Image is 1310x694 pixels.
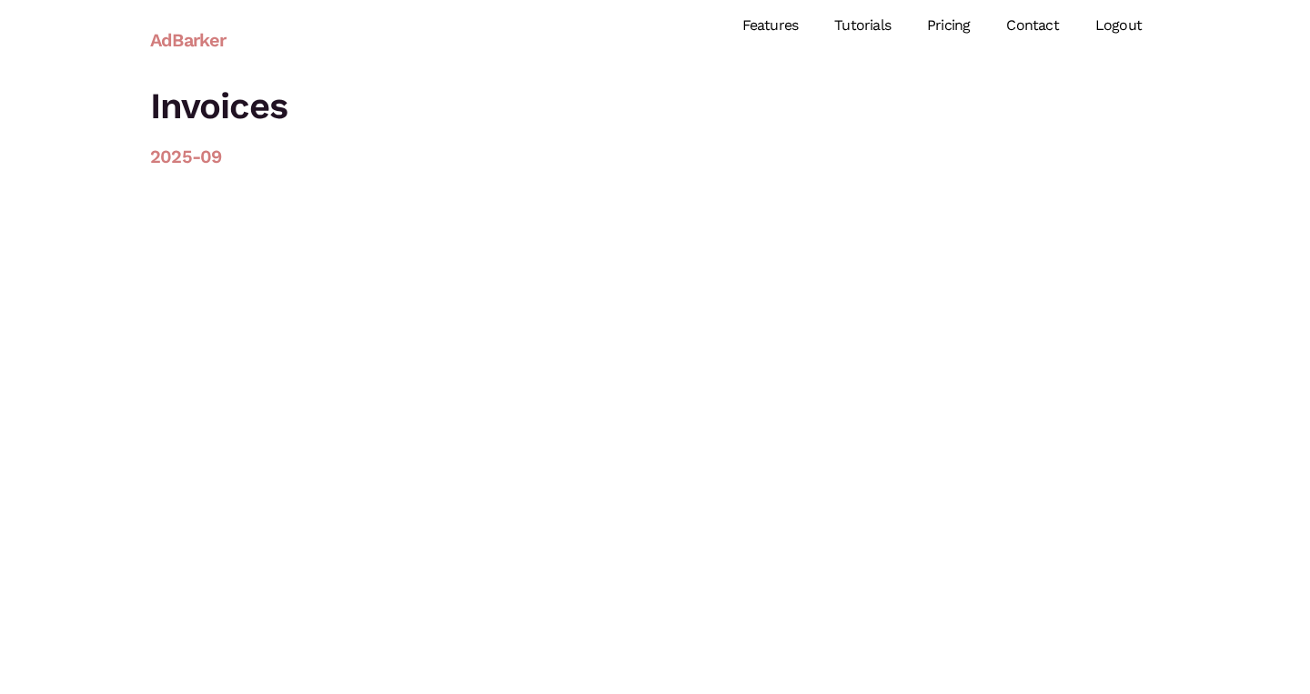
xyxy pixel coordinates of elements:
h1: Invoices [150,80,1160,133]
a: 2025-09 [150,146,221,167]
a: AdBarker [150,19,227,61]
